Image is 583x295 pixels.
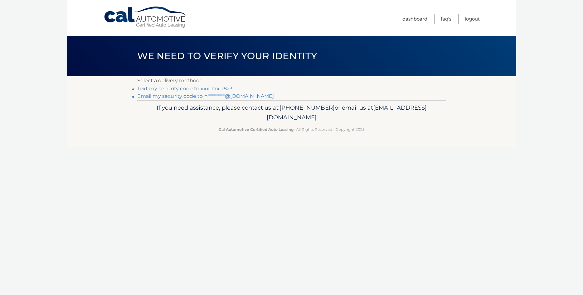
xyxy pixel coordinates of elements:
span: We need to verify your identity [137,50,317,62]
a: FAQ's [441,14,451,24]
a: Cal Automotive [104,6,188,28]
p: - All Rights Reserved - Copyright 2025 [141,126,442,133]
strong: Cal Automotive Certified Auto Leasing [219,127,294,132]
span: [PHONE_NUMBER] [279,104,335,111]
a: Text my security code to xxx-xxx-1823 [137,86,233,92]
a: Dashboard [402,14,427,24]
p: Select a delivery method: [137,76,446,85]
a: Email my security code to n*********@[DOMAIN_NAME] [137,93,274,99]
p: If you need assistance, please contact us at: or email us at [141,103,442,123]
a: Logout [465,14,480,24]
